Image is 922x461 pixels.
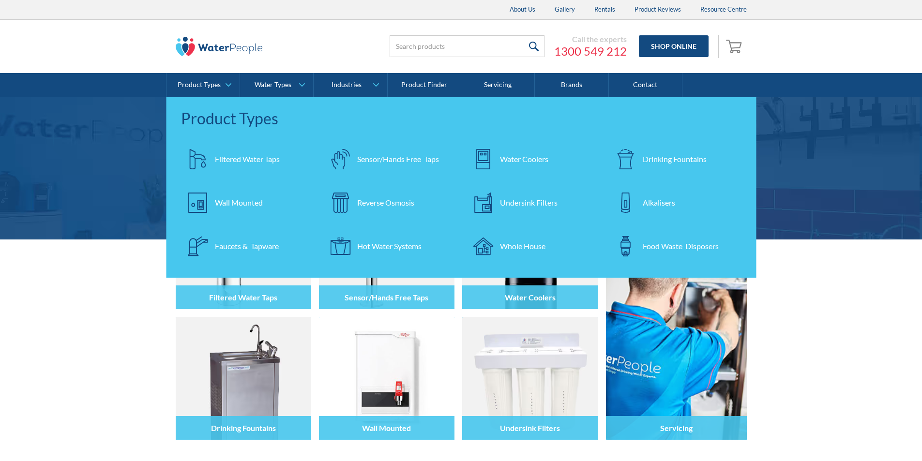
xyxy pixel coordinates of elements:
[660,423,693,432] h4: Servicing
[181,186,314,220] a: Wall Mounted
[505,293,556,302] h4: Water Coolers
[609,186,742,220] a: Alkalisers
[323,142,456,176] a: Sensor/Hands Free Taps
[362,423,411,432] h4: Wall Mounted
[181,229,314,263] a: Faucets & Tapware
[609,142,742,176] a: Drinking Fountains
[215,153,280,165] div: Filtered Water Taps
[535,73,608,97] a: Brands
[176,317,311,440] img: Drinking Fountains
[181,142,314,176] a: Filtered Water Taps
[255,81,291,89] div: Water Types
[178,81,221,89] div: Product Types
[176,37,263,56] img: The Water People
[215,197,263,208] div: Wall Mounted
[357,197,414,208] div: Reverse Osmosis
[462,317,598,440] img: Undersink Filters
[209,293,277,302] h4: Filtered Water Taps
[166,73,240,97] a: Product Types
[554,34,627,44] div: Call the experts
[643,153,707,165] div: Drinking Fountains
[332,81,362,89] div: Industries
[466,142,599,176] a: Water Coolers
[314,73,387,97] a: Industries
[500,153,548,165] div: Water Coolers
[357,240,422,252] div: Hot Water Systems
[240,73,313,97] a: Water Types
[500,197,558,208] div: Undersink Filters
[319,317,454,440] img: Wall Mounted
[211,423,276,432] h4: Drinking Fountains
[639,35,709,57] a: Shop Online
[357,153,439,165] div: Sensor/Hands Free Taps
[466,186,599,220] a: Undersink Filters
[643,240,719,252] div: Food Waste Disposers
[215,240,279,252] div: Faucets & Tapware
[323,186,456,220] a: Reverse Osmosis
[390,35,544,57] input: Search products
[726,38,744,54] img: shopping cart
[554,44,627,59] a: 1300 549 212
[466,229,599,263] a: Whole House
[609,229,742,263] a: Food Waste Disposers
[606,186,747,440] a: Servicing
[345,293,428,302] h4: Sensor/Hands Free Taps
[181,107,742,130] div: Product Types
[166,97,756,278] nav: Product Types
[323,229,456,263] a: Hot Water Systems
[724,35,747,58] a: Open empty cart
[500,240,545,252] div: Whole House
[643,197,675,208] div: Alkalisers
[388,73,461,97] a: Product Finder
[461,73,535,97] a: Servicing
[609,73,682,97] a: Contact
[500,423,560,432] h4: Undersink Filters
